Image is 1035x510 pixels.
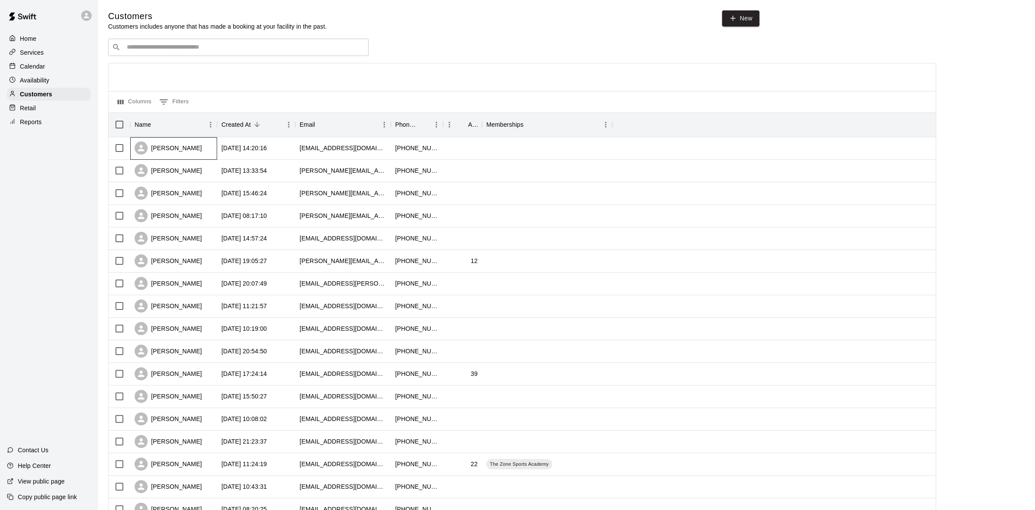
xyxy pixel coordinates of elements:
[300,144,386,152] div: sjfisher94@yahoo.com
[300,437,386,446] div: bevinharmon@gmail.com
[221,415,267,423] div: 2025-08-04 10:08:02
[135,187,202,200] div: [PERSON_NAME]
[395,234,438,243] div: +18436853003
[524,118,536,131] button: Sort
[395,166,438,175] div: +18562179079
[471,369,478,378] div: 39
[108,10,327,22] h5: Customers
[282,118,295,131] button: Menu
[300,369,386,378] div: samuelcasey14@gmail.com
[135,390,202,403] div: [PERSON_NAME]
[221,302,267,310] div: 2025-08-16 11:21:57
[135,435,202,448] div: [PERSON_NAME]
[7,102,91,115] a: Retail
[221,112,251,137] div: Created At
[135,232,202,245] div: [PERSON_NAME]
[108,39,369,56] div: Search customers by name or email
[7,46,91,59] a: Services
[108,22,327,31] p: Customers includes anyone that has made a booking at your facility in the past.
[471,460,478,468] div: 22
[18,446,49,454] p: Contact Us
[135,480,202,493] div: [PERSON_NAME]
[395,324,438,333] div: +18434658519
[395,279,438,288] div: +18433256888
[135,345,202,358] div: [PERSON_NAME]
[135,457,202,471] div: [PERSON_NAME]
[251,118,263,131] button: Sort
[135,254,202,267] div: [PERSON_NAME]
[18,477,65,486] p: View public page
[20,118,42,126] p: Reports
[395,347,438,355] div: +18434479311
[300,234,386,243] div: tarajmcz@gmail.com
[221,257,267,265] div: 2025-08-20 19:05:27
[221,392,267,401] div: 2025-08-05 15:50:27
[7,88,91,101] a: Customers
[221,211,267,220] div: 2025-08-26 08:17:10
[443,118,456,131] button: Menu
[221,437,267,446] div: 2025-08-03 21:23:37
[315,118,327,131] button: Sort
[135,299,202,313] div: [PERSON_NAME]
[391,112,443,137] div: Phone Number
[135,141,202,155] div: [PERSON_NAME]
[135,209,202,222] div: [PERSON_NAME]
[135,277,202,290] div: [PERSON_NAME]
[300,112,315,137] div: Email
[395,482,438,491] div: +18434559839
[20,90,52,99] p: Customers
[395,112,418,137] div: Phone Number
[7,32,91,45] a: Home
[204,118,217,131] button: Menu
[468,112,478,137] div: Age
[135,112,151,137] div: Name
[300,324,386,333] div: tankd7682@gmail.com
[486,112,524,137] div: Memberships
[395,460,438,468] div: +13018737480
[221,460,267,468] div: 2025-08-02 11:24:19
[221,189,267,197] div: 2025-09-07 15:46:24
[418,118,430,131] button: Sort
[20,76,49,85] p: Availability
[221,369,267,378] div: 2025-08-13 17:24:14
[20,48,44,57] p: Services
[130,112,217,137] div: Name
[395,369,438,378] div: +18436554449
[430,118,443,131] button: Menu
[599,118,612,131] button: Menu
[18,493,77,501] p: Copy public page link
[395,211,438,220] div: +17045195774
[221,347,267,355] div: 2025-08-14 20:54:50
[295,112,391,137] div: Email
[221,482,267,491] div: 2025-08-02 10:43:31
[217,112,295,137] div: Created At
[135,322,202,335] div: [PERSON_NAME]
[395,437,438,446] div: +18434250138
[7,115,91,128] a: Reports
[443,112,482,137] div: Age
[7,74,91,87] div: Availability
[300,392,386,401] div: charliegreene843@gmail.com
[300,257,386,265] div: balaguer.joaquin@yahoo.com
[395,144,438,152] div: +15088013439
[20,104,36,112] p: Retail
[486,461,552,467] span: The Zone Sports Academy
[300,279,386,288] div: coop.randy@yahoo.com
[157,95,191,109] button: Show filters
[135,412,202,425] div: [PERSON_NAME]
[300,211,386,220] div: erica.morales1@gmail.com
[221,234,267,243] div: 2025-08-24 14:57:24
[151,118,163,131] button: Sort
[300,166,386,175] div: dana.millercretellc@gmail.com
[7,60,91,73] a: Calendar
[395,415,438,423] div: +13043774747
[221,279,267,288] div: 2025-08-17 20:07:49
[300,460,386,468] div: cookzane682@gmail.com
[456,118,468,131] button: Sort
